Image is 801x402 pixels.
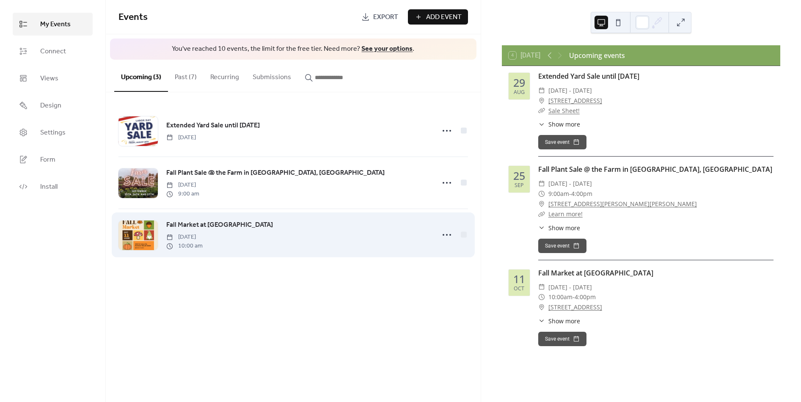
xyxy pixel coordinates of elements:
a: Connect [13,40,93,63]
span: Show more [548,120,580,129]
span: 10:00am [548,292,573,302]
span: [DATE] [166,233,203,242]
div: Sep [515,183,524,188]
a: Install [13,175,93,198]
span: 9:00am [548,189,569,199]
div: 25 [513,171,525,181]
a: Fall Plant Sale @ the Farm in [GEOGRAPHIC_DATA], [GEOGRAPHIC_DATA] [538,165,772,174]
div: ​ [538,302,545,312]
a: Design [13,94,93,117]
div: ​ [538,106,545,116]
a: Form [13,148,93,171]
a: Fall Market at [GEOGRAPHIC_DATA] [166,220,273,231]
div: Aug [514,90,525,95]
span: [DATE] - [DATE] [548,179,592,189]
a: [STREET_ADDRESS] [548,96,602,106]
div: ​ [538,189,545,199]
span: Install [40,182,58,192]
button: ​Show more [538,120,580,129]
div: ​ [538,282,545,292]
div: ​ [538,223,545,232]
span: 9:00 am [166,190,199,198]
span: 4:00pm [575,292,596,302]
span: [DATE] - [DATE] [548,282,592,292]
span: Settings [40,128,66,138]
span: Fall Market at [GEOGRAPHIC_DATA] [166,220,273,230]
a: [STREET_ADDRESS][PERSON_NAME][PERSON_NAME] [548,199,697,209]
span: Show more [548,317,580,325]
span: You've reached 10 events, the limit for the free tier. Need more? . [118,44,468,54]
a: Extended Yard Sale until [DATE] [538,72,639,81]
div: ​ [538,292,545,302]
div: ​ [538,199,545,209]
span: - [573,292,575,302]
button: ​Show more [538,317,580,325]
button: Upcoming (3) [114,60,168,92]
div: 11 [513,274,525,284]
div: Upcoming events [569,50,625,61]
span: [DATE] [166,133,196,142]
a: [STREET_ADDRESS] [548,302,602,312]
span: Events [118,8,148,27]
span: My Events [40,19,71,30]
button: Recurring [204,60,246,91]
span: Connect [40,47,66,57]
a: Extended Yard Sale until [DATE] [166,120,260,131]
button: Past (7) [168,60,204,91]
div: ​ [538,120,545,129]
span: Fall Plant Sale @ the Farm in [GEOGRAPHIC_DATA], [GEOGRAPHIC_DATA] [166,168,385,178]
span: Export [373,12,398,22]
div: ​ [538,179,545,189]
a: Export [355,9,405,25]
a: Sale Sheet! [548,107,580,115]
span: Views [40,74,58,84]
a: See your options [361,42,413,55]
span: Show more [548,223,580,232]
a: Fall Plant Sale @ the Farm in [GEOGRAPHIC_DATA], [GEOGRAPHIC_DATA] [166,168,385,179]
span: 4:00pm [571,189,592,199]
div: ​ [538,96,545,106]
button: Save event [538,239,586,253]
button: Save event [538,135,586,149]
a: Settings [13,121,93,144]
div: Fall Market at [GEOGRAPHIC_DATA] [538,268,773,278]
span: Form [40,155,55,165]
div: ​ [538,317,545,325]
span: [DATE] [166,181,199,190]
button: ​Show more [538,223,580,232]
div: ​ [538,209,545,219]
button: Save event [538,332,586,346]
div: Oct [514,286,524,292]
a: My Events [13,13,93,36]
span: Extended Yard Sale until [DATE] [166,121,260,131]
span: 10:00 am [166,242,203,251]
span: Design [40,101,61,111]
div: 29 [513,77,525,88]
button: Submissions [246,60,298,91]
a: Views [13,67,93,90]
span: [DATE] - [DATE] [548,85,592,96]
span: - [569,189,571,199]
a: Learn more! [548,210,583,218]
div: ​ [538,85,545,96]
